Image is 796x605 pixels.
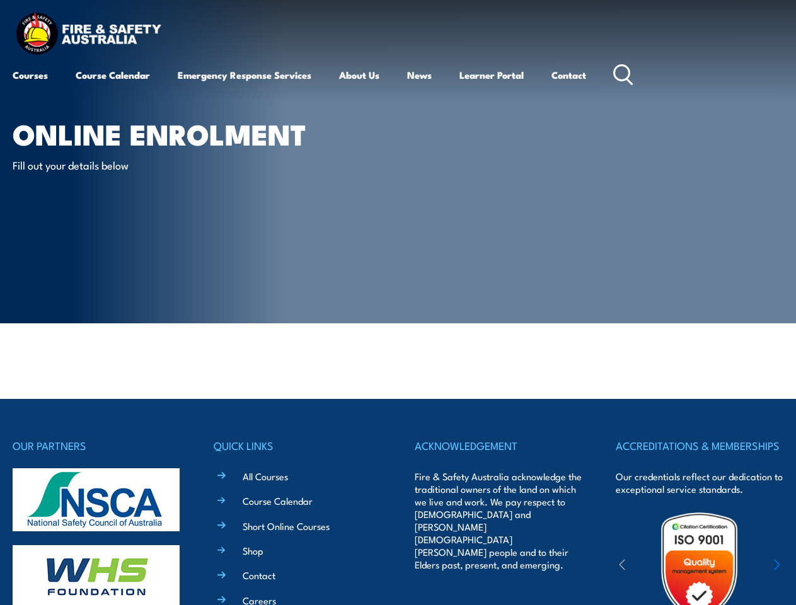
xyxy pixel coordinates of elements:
p: Our credentials reflect our dedication to exceptional service standards. [616,470,783,495]
a: Contact [243,568,275,582]
p: Fill out your details below [13,158,243,172]
a: Shop [243,544,263,557]
img: nsca-logo-footer [13,468,180,531]
a: Courses [13,60,48,90]
p: Fire & Safety Australia acknowledge the traditional owners of the land on which we live and work.... [415,470,582,571]
h1: Online Enrolment [13,121,324,146]
a: Course Calendar [243,494,313,507]
a: News [407,60,432,90]
a: About Us [339,60,379,90]
a: Course Calendar [76,60,150,90]
h4: ACCREDITATIONS & MEMBERSHIPS [616,437,783,454]
h4: QUICK LINKS [214,437,381,454]
a: Short Online Courses [243,519,330,533]
a: Contact [551,60,586,90]
a: All Courses [243,470,288,483]
h4: OUR PARTNERS [13,437,180,454]
h4: ACKNOWLEDGEMENT [415,437,582,454]
a: Emergency Response Services [178,60,311,90]
a: Learner Portal [459,60,524,90]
